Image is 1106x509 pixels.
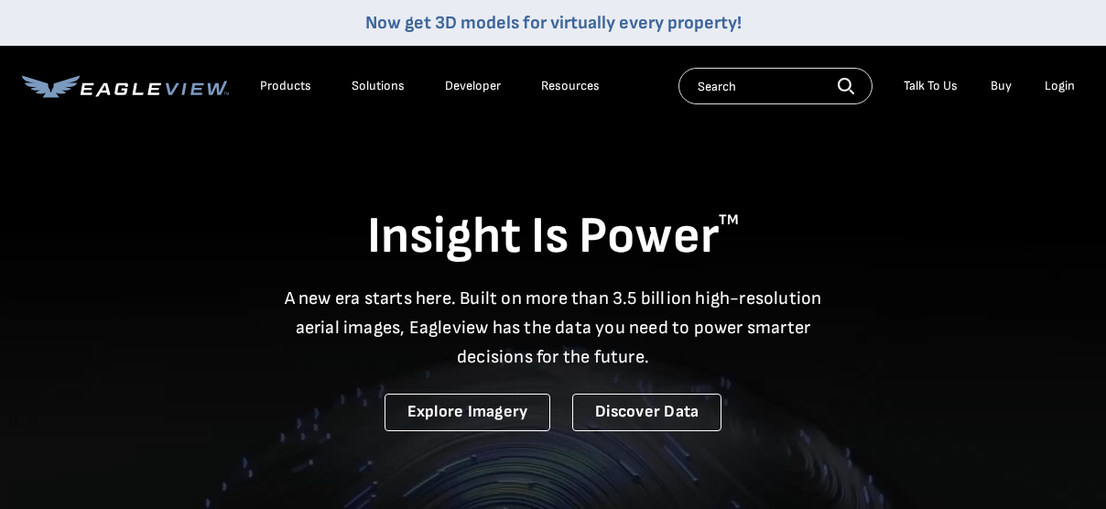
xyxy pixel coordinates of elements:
[1045,78,1075,94] div: Login
[678,68,873,104] input: Search
[904,78,958,94] div: Talk To Us
[719,211,739,229] sup: TM
[991,78,1012,94] a: Buy
[273,284,833,372] p: A new era starts here. Built on more than 3.5 billion high-resolution aerial images, Eagleview ha...
[352,78,405,94] div: Solutions
[445,78,501,94] a: Developer
[365,12,742,34] a: Now get 3D models for virtually every property!
[572,394,721,431] a: Discover Data
[541,78,600,94] div: Resources
[260,78,311,94] div: Products
[385,394,551,431] a: Explore Imagery
[22,205,1084,269] h1: Insight Is Power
